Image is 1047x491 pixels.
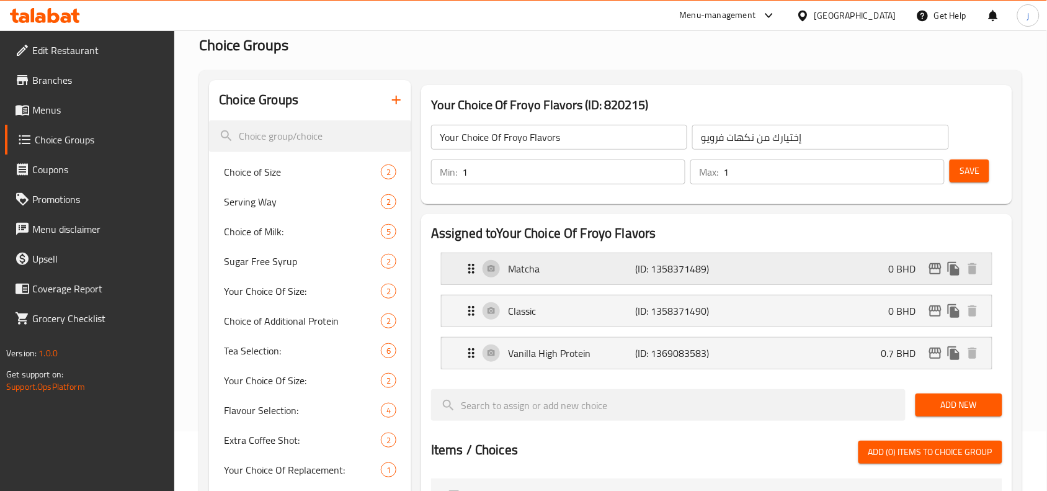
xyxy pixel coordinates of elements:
li: Expand [431,332,1002,374]
div: Choices [381,164,396,179]
span: Choice Groups [35,132,165,147]
span: 2 [381,196,396,208]
span: Tea Selection: [224,343,381,358]
span: Menu disclaimer [32,222,165,236]
span: Version: [6,345,37,361]
button: edit [926,259,945,278]
span: Choice of Milk: [224,224,381,239]
div: Sugar Free Syrup2 [209,246,411,276]
a: Branches [5,65,175,95]
div: Expand [442,295,992,327]
p: Min: [440,164,457,179]
span: Coverage Report [32,281,165,296]
div: Choices [381,313,396,328]
span: 2 [381,435,396,446]
button: Add (0) items to choice group [858,441,1002,464]
button: duplicate [945,302,963,320]
div: Choices [381,284,396,299]
div: Expand [442,253,992,284]
p: Max: [699,164,718,179]
p: Matcha [508,261,635,276]
span: Sugar Free Syrup [224,254,381,269]
div: Menu-management [680,8,756,23]
a: Choice Groups [5,125,175,155]
div: Serving Way2 [209,187,411,217]
div: Your Choice Of Replacement:1 [209,455,411,485]
div: Your Choice Of Size:2 [209,366,411,395]
h2: Choice Groups [219,91,298,109]
div: Choice of Additional Protein2 [209,306,411,336]
p: 0.7 BHD [881,346,926,361]
span: 1.0.0 [38,345,58,361]
span: Your Choice Of Size: [224,284,381,299]
span: 2 [381,286,396,297]
p: (ID: 1358371489) [635,261,720,276]
span: j [1027,9,1029,22]
span: Promotions [32,192,165,207]
span: Edit Restaurant [32,43,165,58]
button: delete [963,302,982,320]
div: Choices [381,343,396,358]
button: edit [926,344,945,363]
div: Choices [381,403,396,418]
p: 0 BHD [889,261,926,276]
div: Choices [381,224,396,239]
button: Save [950,160,989,182]
span: Extra Coffee Shot: [224,433,381,448]
span: 1 [381,464,396,476]
span: Add (0) items to choice group [868,444,992,460]
div: Choice of Milk:5 [209,217,411,246]
span: Your Choice Of Replacement: [224,462,381,477]
button: edit [926,302,945,320]
a: Support.OpsPlatform [6,379,85,395]
span: Branches [32,73,165,88]
h2: Items / Choices [431,441,518,459]
button: Add New [916,394,1002,417]
h2: Assigned to Your Choice Of Froyo Flavors [431,224,1002,243]
p: (ID: 1358371490) [635,304,720,318]
span: 2 [381,315,396,327]
div: Choices [381,194,396,209]
li: Expand [431,290,1002,332]
a: Menu disclaimer [5,214,175,244]
a: Coverage Report [5,274,175,304]
a: Coupons [5,155,175,184]
span: Choice of Additional Protein [224,313,381,328]
div: [GEOGRAPHIC_DATA] [814,9,896,22]
div: Choice of Size2 [209,157,411,187]
input: search [431,389,906,421]
span: Grocery Checklist [32,311,165,326]
div: Choices [381,433,396,448]
button: duplicate [945,344,963,363]
span: 2 [381,256,396,268]
a: Edit Restaurant [5,35,175,65]
a: Grocery Checklist [5,304,175,333]
div: Extra Coffee Shot:2 [209,425,411,455]
li: Expand [431,248,1002,290]
p: Vanilla High Protein [508,346,635,361]
div: Tea Selection:6 [209,336,411,366]
span: Menus [32,102,165,117]
div: Choices [381,462,396,477]
button: delete [963,259,982,278]
span: Upsell [32,251,165,266]
span: 6 [381,345,396,357]
span: Your Choice Of Size: [224,373,381,388]
input: search [209,120,411,152]
span: Serving Way [224,194,381,209]
p: Classic [508,304,635,318]
span: 2 [381,166,396,178]
span: Add New [925,397,992,413]
span: Save [960,163,979,179]
span: 4 [381,405,396,417]
button: delete [963,344,982,363]
div: Expand [442,338,992,369]
span: 2 [381,375,396,387]
span: Get support on: [6,366,63,382]
span: Choice of Size [224,164,381,179]
span: Flavour Selection: [224,403,381,418]
span: Choice Groups [199,31,288,59]
h3: Your Choice Of Froyo Flavors (ID: 820215) [431,95,1002,115]
div: Flavour Selection:4 [209,395,411,425]
p: (ID: 1369083583) [635,346,720,361]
